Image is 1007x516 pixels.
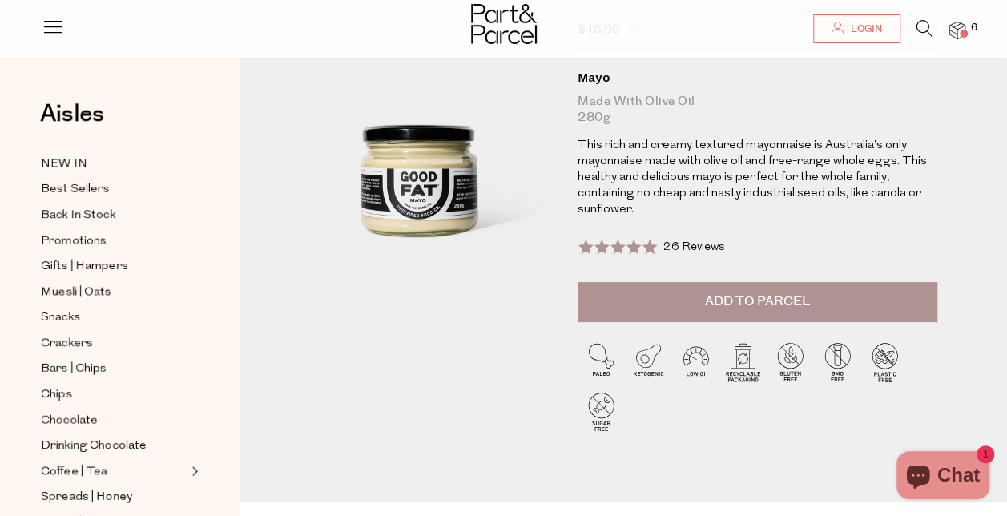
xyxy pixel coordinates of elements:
[663,241,725,253] span: 26 Reviews
[41,487,187,507] a: Spreads | Honey
[41,462,187,482] a: Coffee | Tea
[949,22,965,38] a: 6
[41,257,128,276] span: Gifts | Hampers
[861,338,908,385] img: P_P-ICONS-Live_Bec_V11_Plastic_Free.svg
[41,231,187,251] a: Promotions
[41,256,187,276] a: Gifts | Hampers
[41,180,110,200] span: Best Sellers
[41,205,187,225] a: Back In Stock
[719,338,767,385] img: P_P-ICONS-Live_Bec_V11_Recyclable_Packaging.svg
[41,179,187,200] a: Best Sellers
[41,437,147,456] span: Drinking Chocolate
[967,21,981,35] span: 6
[578,338,625,385] img: P_P-ICONS-Live_Bec_V11_Paleo.svg
[41,308,187,328] a: Snacks
[41,385,187,405] a: Chips
[41,334,93,353] span: Crackers
[41,410,187,430] a: Chocolate
[41,385,72,405] span: Chips
[625,338,672,385] img: P_P-ICONS-Live_Bec_V11_Ketogenic.svg
[41,436,187,456] a: Drinking Chocolate
[41,359,187,379] a: Bars | Chips
[40,102,104,142] a: Aisles
[672,338,719,385] img: P_P-ICONS-Live_Bec_V11_Low_Gi.svg
[41,154,187,174] a: NEW IN
[578,70,937,86] div: Mayo
[814,338,861,385] img: P_P-ICONS-Live_Bec_V11_GMO_Free.svg
[578,282,937,322] button: Add to Parcel
[41,411,98,430] span: Chocolate
[41,206,115,225] span: Back In Stock
[41,360,107,379] span: Bars | Chips
[578,388,625,435] img: P_P-ICONS-Live_Bec_V11_Sugar_Free.svg
[767,338,814,385] img: P_P-ICONS-Live_Bec_V11_Gluten_Free.svg
[41,232,107,251] span: Promotions
[578,94,937,126] div: Made with Olive Oil 280g
[892,451,994,503] inbox-online-store-chat: Shopify online store chat
[41,462,107,482] span: Coffee | Tea
[41,155,87,174] span: NEW IN
[705,292,810,311] span: Add to Parcel
[41,333,187,353] a: Crackers
[41,283,111,302] span: Muesli | Oats
[471,4,537,44] img: Part&Parcel
[813,14,900,43] a: Login
[187,462,199,481] button: Expand/Collapse Coffee | Tea
[41,308,80,328] span: Snacks
[41,488,132,507] span: Spreads | Honey
[847,22,882,36] span: Login
[40,96,104,131] span: Aisles
[578,138,937,218] p: This rich and creamy textured mayonnaise is Australia’s only mayonnaise made with olive oil and f...
[41,282,187,302] a: Muesli | Oats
